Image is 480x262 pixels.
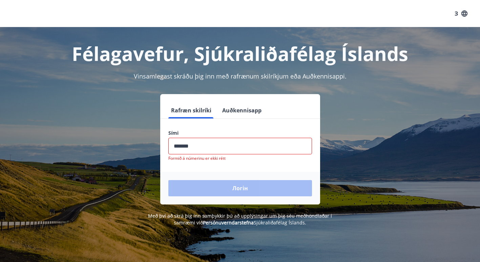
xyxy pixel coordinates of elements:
button: З [450,7,472,20]
label: Sími [168,130,312,136]
font: Rafræn skilríki [171,107,211,114]
span: Með því að skrá þig inn samþykkir þú að upplýsingar um þig séu meðhöndlaðar í samræmi við Sjúkral... [148,213,332,226]
a: Persónuverndarstefna [203,219,254,226]
p: Formið á númerinu er ekki rétt [168,156,312,161]
button: Auðkennisapp [220,102,264,118]
h1: Félagavefur, Sjúkraliðafélag Íslands [8,41,472,66]
font: З [455,10,458,17]
span: Vinsamlegast skráðu þig inn með rafrænum skilríkjum eða Auðkennisappi. [134,72,347,80]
